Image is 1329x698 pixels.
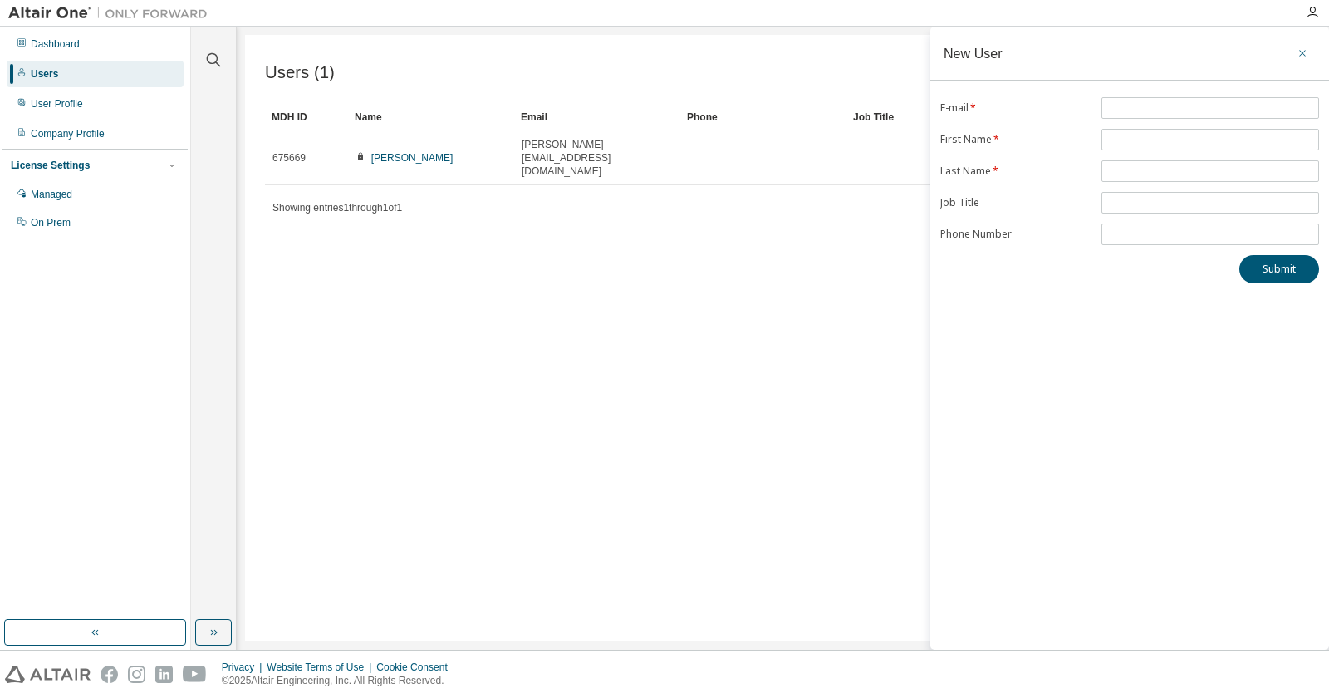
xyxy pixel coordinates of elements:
[183,666,207,683] img: youtube.svg
[853,104,1006,130] div: Job Title
[128,666,145,683] img: instagram.svg
[940,101,1091,115] label: E-mail
[355,104,508,130] div: Name
[155,666,173,683] img: linkedin.svg
[5,666,91,683] img: altair_logo.svg
[376,661,457,674] div: Cookie Consent
[8,5,216,22] img: Altair One
[272,104,341,130] div: MDH ID
[522,138,673,178] span: [PERSON_NAME][EMAIL_ADDRESS][DOMAIN_NAME]
[31,127,105,140] div: Company Profile
[31,37,80,51] div: Dashboard
[101,666,118,683] img: facebook.svg
[940,165,1091,178] label: Last Name
[940,196,1091,209] label: Job Title
[1239,255,1319,283] button: Submit
[222,674,458,688] p: © 2025 Altair Engineering, Inc. All Rights Reserved.
[940,228,1091,241] label: Phone Number
[940,133,1091,146] label: First Name
[944,47,1003,60] div: New User
[371,152,454,164] a: [PERSON_NAME]
[31,67,58,81] div: Users
[272,202,402,214] span: Showing entries 1 through 1 of 1
[31,216,71,229] div: On Prem
[521,104,674,130] div: Email
[267,661,376,674] div: Website Terms of Use
[11,159,90,172] div: License Settings
[222,661,267,674] div: Privacy
[31,97,83,111] div: User Profile
[31,188,72,201] div: Managed
[272,151,306,165] span: 675669
[265,63,335,82] span: Users (1)
[687,104,840,130] div: Phone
